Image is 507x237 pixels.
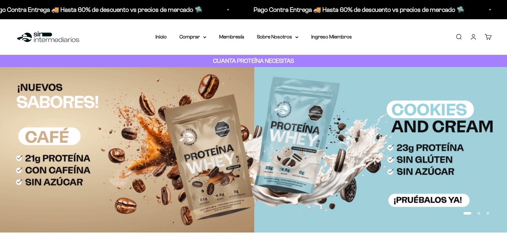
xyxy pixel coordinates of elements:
a: Inicio [155,34,167,39]
strong: CUANTA PROTEÍNA NECESITAS [213,57,294,64]
summary: Comprar [179,33,206,41]
a: Membresía [219,34,244,39]
a: Ingreso Miembros [311,34,352,39]
summary: Sobre Nosotros [257,33,298,41]
p: Pago Contra Entrega 🚚 Hasta 60% de descuento vs precios de mercado 🛸 [253,4,464,15]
